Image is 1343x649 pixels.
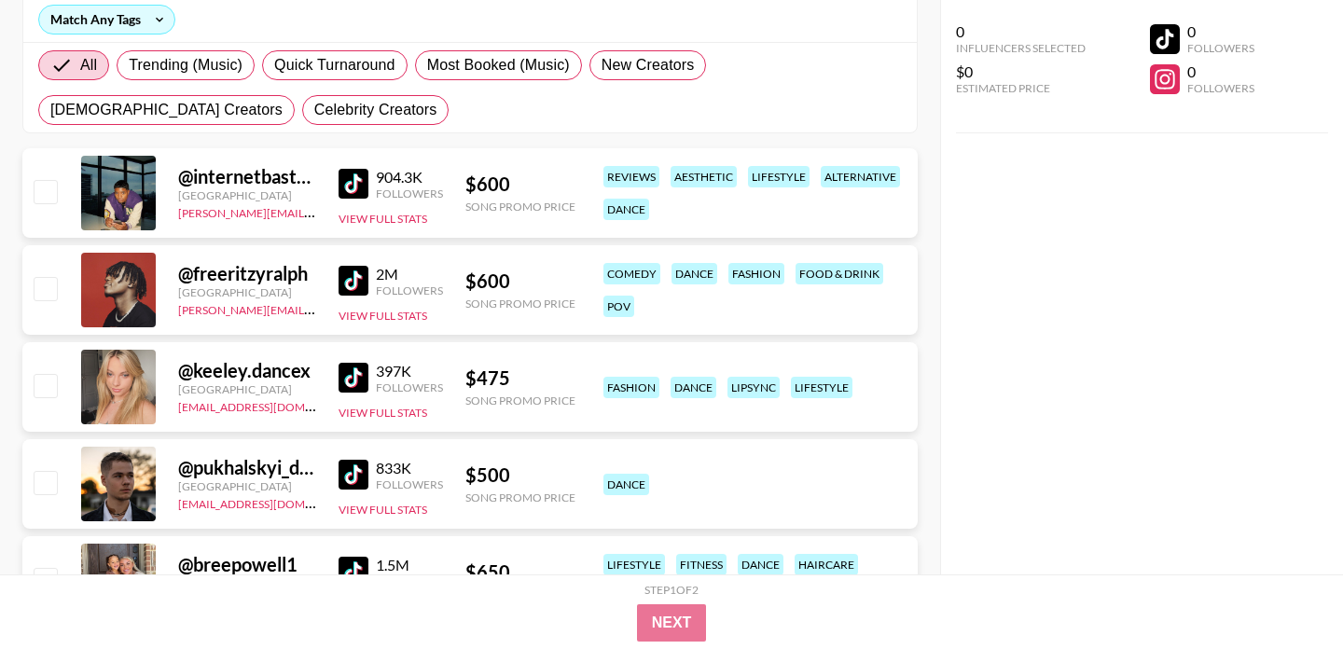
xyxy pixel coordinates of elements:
div: fitness [676,554,727,575]
span: [DEMOGRAPHIC_DATA] Creators [50,99,283,121]
div: haircare [795,554,858,575]
div: 1.5M [376,556,443,574]
div: 0 [956,22,1086,41]
div: Followers [376,477,443,491]
div: lifestyle [791,377,852,398]
div: @ pukhalskyi_dance [178,456,316,479]
div: @ keeley.dancex [178,359,316,382]
div: Step 1 of 2 [644,583,699,597]
div: $ 650 [465,560,575,584]
button: View Full Stats [339,212,427,226]
div: Influencers Selected [956,41,1086,55]
div: [GEOGRAPHIC_DATA] [178,285,316,299]
div: @ internetbastard [178,165,316,188]
div: Followers [1187,41,1254,55]
a: [EMAIL_ADDRESS][DOMAIN_NAME] [178,493,366,511]
div: Estimated Price [956,81,1086,95]
div: fashion [603,377,659,398]
div: 0 [1187,62,1254,81]
div: [GEOGRAPHIC_DATA] [178,382,316,396]
img: TikTok [339,169,368,199]
div: comedy [603,263,660,284]
div: food & drink [796,263,883,284]
div: $ 500 [465,463,575,487]
div: $ 475 [465,366,575,390]
div: aesthetic [671,166,737,187]
div: Song Promo Price [465,394,575,407]
div: lipsync [727,377,780,398]
button: Next [637,604,707,642]
div: alternative [821,166,900,187]
div: Followers [376,186,443,200]
div: dance [738,554,783,575]
div: 833K [376,459,443,477]
div: dance [671,377,716,398]
div: Song Promo Price [465,490,575,504]
div: fashion [728,263,784,284]
div: Song Promo Price [465,200,575,214]
iframe: Drift Widget Chat Controller [1250,556,1321,627]
div: 397K [376,362,443,380]
a: [EMAIL_ADDRESS][DOMAIN_NAME] [178,396,366,414]
div: $ 600 [465,269,575,293]
div: $ 600 [465,173,575,196]
div: 2M [376,265,443,283]
img: TikTok [339,557,368,587]
span: Trending (Music) [129,54,242,76]
img: TikTok [339,266,368,296]
div: dance [671,263,717,284]
span: Quick Turnaround [274,54,395,76]
div: Match Any Tags [39,6,174,34]
div: dance [603,474,649,495]
img: TikTok [339,363,368,393]
div: Followers [1187,81,1254,95]
div: reviews [603,166,659,187]
span: Celebrity Creators [314,99,437,121]
div: lifestyle [748,166,810,187]
img: TikTok [339,460,368,490]
span: Most Booked (Music) [427,54,570,76]
button: View Full Stats [339,503,427,517]
div: 904.3K [376,168,443,186]
div: dance [603,199,649,220]
div: [GEOGRAPHIC_DATA] [178,479,316,493]
span: New Creators [602,54,695,76]
a: [PERSON_NAME][EMAIL_ADDRESS][DOMAIN_NAME] [178,202,454,220]
button: View Full Stats [339,406,427,420]
a: [PERSON_NAME][EMAIL_ADDRESS][DOMAIN_NAME] [178,299,454,317]
div: 0 [1187,22,1254,41]
div: Followers [376,283,443,297]
div: Song Promo Price [465,297,575,311]
div: @ breepowell1 [178,553,316,576]
div: @ freeritzyralph [178,262,316,285]
div: $0 [956,62,1086,81]
div: lifestyle [603,554,665,575]
div: [GEOGRAPHIC_DATA] [178,188,316,202]
div: pov [603,296,634,317]
button: View Full Stats [339,309,427,323]
div: Followers [376,380,443,394]
span: All [80,54,97,76]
